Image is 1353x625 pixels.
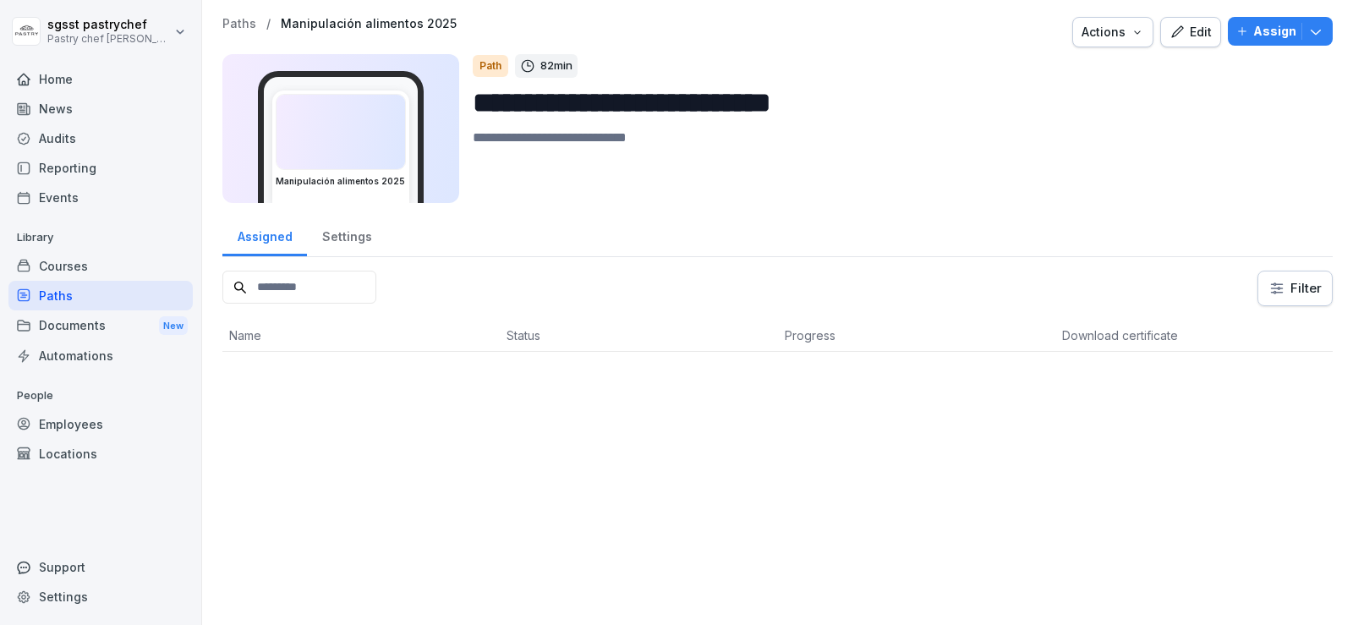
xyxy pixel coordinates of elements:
th: Download certificate [1055,320,1333,352]
p: Library [8,224,193,251]
a: DocumentsNew [8,310,193,342]
div: Documents [8,310,193,342]
p: Assign [1253,22,1296,41]
button: Filter [1258,271,1332,305]
div: New [159,316,188,336]
th: Progress [778,320,1055,352]
a: Paths [222,17,256,31]
div: Path [473,55,508,77]
p: 82 min [540,58,572,74]
h3: Manipulación alimentos 2025 [276,175,406,188]
div: Edit [1169,23,1212,41]
button: Actions [1072,17,1153,47]
a: Reporting [8,153,193,183]
button: Assign [1228,17,1333,46]
a: Automations [8,341,193,370]
p: People [8,382,193,409]
a: Locations [8,439,193,469]
a: Assigned [222,213,307,256]
a: Settings [307,213,386,256]
div: Actions [1082,23,1144,41]
a: Employees [8,409,193,439]
a: Audits [8,123,193,153]
a: Manipulación alimentos 2025 [281,17,457,31]
div: Support [8,552,193,582]
a: Courses [8,251,193,281]
a: Events [8,183,193,212]
p: / [266,17,271,31]
button: Edit [1160,17,1221,47]
th: Name [222,320,500,352]
th: Status [500,320,777,352]
p: sgsst pastrychef [47,18,171,32]
p: Pastry chef [PERSON_NAME] y Cocina gourmet [47,33,171,45]
a: News [8,94,193,123]
a: Settings [8,582,193,611]
div: Filter [1268,280,1322,297]
a: Home [8,64,193,94]
a: Paths [8,281,193,310]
